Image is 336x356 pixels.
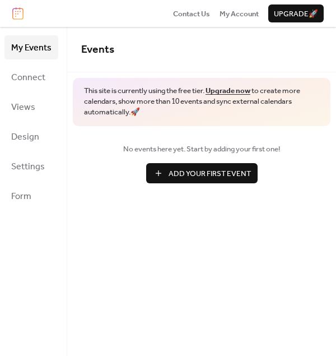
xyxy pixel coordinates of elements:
[4,154,58,178] a: Settings
[4,184,58,208] a: Form
[81,39,114,60] span: Events
[169,168,251,179] span: Add Your First Event
[268,4,324,22] button: Upgrade🚀
[11,128,39,146] span: Design
[11,69,45,86] span: Connect
[4,124,58,149] a: Design
[173,8,210,20] span: Contact Us
[274,8,318,20] span: Upgrade 🚀
[220,8,259,20] span: My Account
[12,7,24,20] img: logo
[206,84,250,98] a: Upgrade now
[4,35,58,59] a: My Events
[84,86,319,118] span: This site is currently using the free tier. to create more calendars, show more than 10 events an...
[81,144,322,155] span: No events here yet. Start by adding your first one!
[81,163,322,183] a: Add Your First Event
[4,95,58,119] a: Views
[220,8,259,19] a: My Account
[11,99,35,116] span: Views
[146,163,258,183] button: Add Your First Event
[11,158,45,175] span: Settings
[173,8,210,19] a: Contact Us
[11,39,52,57] span: My Events
[4,65,58,89] a: Connect
[11,188,31,205] span: Form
